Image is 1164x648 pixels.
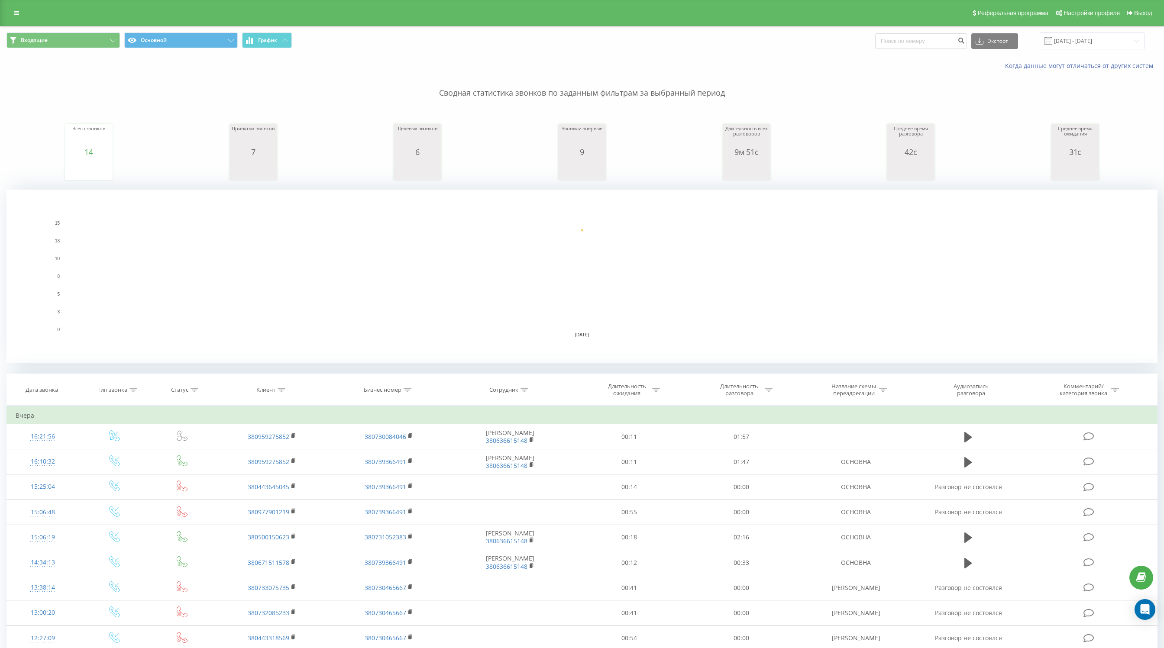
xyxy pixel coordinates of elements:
button: Входящие [6,32,120,48]
td: 02:16 [685,525,797,550]
div: Сотрудник [489,387,518,394]
text: 15 [55,221,60,226]
svg: A chart. [1054,156,1097,182]
a: Когда данные могут отличаться от других систем [1005,61,1158,70]
a: 380732085233 [248,609,289,617]
a: 380977901219 [248,508,289,516]
td: [PERSON_NAME] [447,550,573,575]
td: 00:11 [573,424,685,449]
div: A chart. [889,156,932,182]
button: График [242,32,292,48]
div: Комментарий/категория звонка [1058,383,1109,397]
div: Open Intercom Messenger [1135,599,1155,620]
span: Разговор не состоялся [935,609,1002,617]
a: 380443645045 [248,483,289,491]
text: 3 [57,309,60,314]
span: График [258,37,277,43]
td: 01:47 [685,449,797,474]
div: 42с [889,148,932,156]
a: 380730465667 [365,634,406,642]
a: 380636615148 [486,461,527,470]
div: Длительность всех разговоров [725,126,768,148]
a: 380739366491 [365,558,406,567]
div: 15:06:19 [16,529,70,546]
td: [PERSON_NAME] [798,600,915,625]
div: Клиент [256,387,275,394]
svg: A chart. [6,190,1158,363]
text: 8 [57,274,60,279]
div: A chart. [232,156,275,182]
td: 00:00 [685,575,797,600]
a: 380739366491 [365,508,406,516]
div: Принятых звонков [232,126,275,148]
div: Аудиозапись разговора [943,383,999,397]
div: Среднее время ожидания [1054,126,1097,148]
div: 13:00:20 [16,604,70,621]
a: 380636615148 [486,562,527,571]
td: 00:41 [573,575,685,600]
input: Поиск по номеру [875,33,967,49]
td: ОСНОВНА [798,474,915,500]
div: 12:27:09 [16,630,70,647]
div: Тип звонка [97,387,127,394]
td: 00:41 [573,600,685,625]
div: Длительность ожидания [604,383,650,397]
span: Разговор не состоялся [935,634,1002,642]
a: 380671511578 [248,558,289,567]
text: 0 [57,327,60,332]
div: Целевых звонков [396,126,439,148]
button: Экспорт [971,33,1018,49]
button: Основной [124,32,238,48]
td: 00:18 [573,525,685,550]
div: 16:21:56 [16,428,70,445]
svg: A chart. [560,156,604,182]
a: 380636615148 [486,537,527,545]
td: 00:55 [573,500,685,525]
td: 00:00 [685,500,797,525]
div: Всего звонков [67,126,110,148]
a: 380739366491 [365,458,406,466]
a: 380730465667 [365,609,406,617]
td: 01:57 [685,424,797,449]
a: 380500150623 [248,533,289,541]
div: 14:34:13 [16,554,70,571]
div: 6 [396,148,439,156]
div: Бизнес номер [364,387,401,394]
td: ОСНОВНА [798,525,915,550]
a: 380739366491 [365,483,406,491]
div: 15:06:48 [16,504,70,521]
div: 15:25:04 [16,478,70,495]
a: 380959275852 [248,458,289,466]
td: [PERSON_NAME] [447,449,573,474]
div: 16:10:32 [16,453,70,470]
div: 9м 51с [725,148,768,156]
svg: A chart. [396,156,439,182]
td: [PERSON_NAME] [447,525,573,550]
svg: A chart. [67,156,110,182]
td: [PERSON_NAME] [798,575,915,600]
div: 9 [560,148,604,156]
a: 380731052383 [365,533,406,541]
a: 380959275852 [248,432,289,441]
text: 10 [55,256,60,261]
a: 380733075735 [248,584,289,592]
div: 14 [67,148,110,156]
div: Дата звонка [26,387,58,394]
div: 31с [1054,148,1097,156]
span: Входящие [21,37,48,44]
td: 00:33 [685,550,797,575]
a: 380443318569 [248,634,289,642]
td: ОСНОВНА [798,449,915,474]
a: 380730465667 [365,584,406,592]
td: ОСНОВНА [798,500,915,525]
svg: A chart. [725,156,768,182]
span: Выход [1134,10,1152,16]
div: Статус [171,387,188,394]
div: Звонили впервые [560,126,604,148]
div: 13:38:14 [16,579,70,596]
